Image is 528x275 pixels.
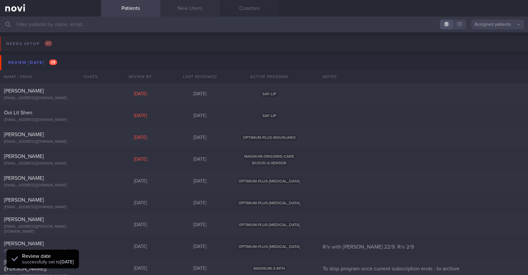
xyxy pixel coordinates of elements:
div: [DATE] [170,200,230,206]
div: Review [DATE] [7,58,59,67]
span: MAGNUM-3-MTH [252,266,287,271]
span: OPTIMUM-PLUS-[MEDICAL_DATA] [237,244,302,250]
span: OPTIMUM-PLUS-[MEDICAL_DATA] [237,200,302,206]
div: [DATE] [170,91,230,97]
span: [PERSON_NAME] [4,241,44,246]
span: [PERSON_NAME] [4,197,44,203]
span: MAGNUM-ONGOING-CARE [243,154,296,159]
button: Assigned patients [471,20,524,29]
span: [PERSON_NAME] [4,176,44,181]
span: OPTIMUM-PLUS-[MEDICAL_DATA] [237,178,302,184]
div: [DATE] [111,244,170,250]
div: Active Program [230,70,309,83]
div: [DATE] [111,91,170,97]
span: Ooi Lit Shen [4,110,32,115]
span: [PERSON_NAME] [4,217,44,222]
strong: [DATE] [60,260,74,264]
span: SAF-LIP [261,113,278,119]
span: [PERSON_NAME] [4,154,44,159]
span: successfully set to [22,260,74,264]
div: [EMAIL_ADDRESS][DOMAIN_NAME] [4,161,97,166]
div: Last Reviewed [170,70,230,83]
div: Chats [75,70,101,83]
div: To stop program once current subscription ends - to archive [319,265,528,272]
div: Notes [319,70,528,83]
div: Needs setup [5,39,54,48]
div: [EMAIL_ADDRESS][DOMAIN_NAME] [4,183,97,188]
div: [DATE] [111,178,170,184]
div: [DATE] [170,244,230,250]
span: BUZUD-6-SENSOR [250,160,288,166]
div: Review date [22,253,74,259]
div: R/v with [PERSON_NAME] 22/9. R/v 2/9 [319,244,528,250]
span: [PERSON_NAME] [4,132,44,137]
span: SAF-LIP [261,91,278,97]
div: [DATE] [170,178,230,184]
div: [DATE] [111,113,170,119]
span: OPTIMUM-PLUS-MOUNJARO [241,135,297,140]
span: OPTIMUM-PLUS-[MEDICAL_DATA] [237,222,302,228]
div: [DATE] [170,222,230,228]
div: [DATE] [111,135,170,141]
div: [EMAIL_ADDRESS][PERSON_NAME][DOMAIN_NAME] [4,224,97,234]
div: [DATE] [111,157,170,163]
div: [EMAIL_ADDRESS][DOMAIN_NAME] [4,139,97,144]
div: [DATE] [111,200,170,206]
div: [EMAIL_ADDRESS][DOMAIN_NAME] [4,205,97,210]
div: [EMAIL_ADDRESS][DOMAIN_NAME] [4,249,97,254]
div: Review By [111,70,170,83]
div: [DATE] [170,135,230,141]
div: [DATE] [170,157,230,163]
span: [PERSON_NAME] Hwa ([PERSON_NAME]) [4,259,55,271]
div: [EMAIL_ADDRESS][DOMAIN_NAME] [4,96,97,101]
div: [DATE] [111,222,170,228]
div: [DATE] [170,113,230,119]
span: 93 [45,41,52,46]
div: [EMAIL_ADDRESS][DOMAIN_NAME] [4,118,97,123]
span: [PERSON_NAME] [4,88,44,94]
span: 28 [49,59,57,65]
div: [DATE] [111,266,170,272]
div: [DATE] [170,266,230,272]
